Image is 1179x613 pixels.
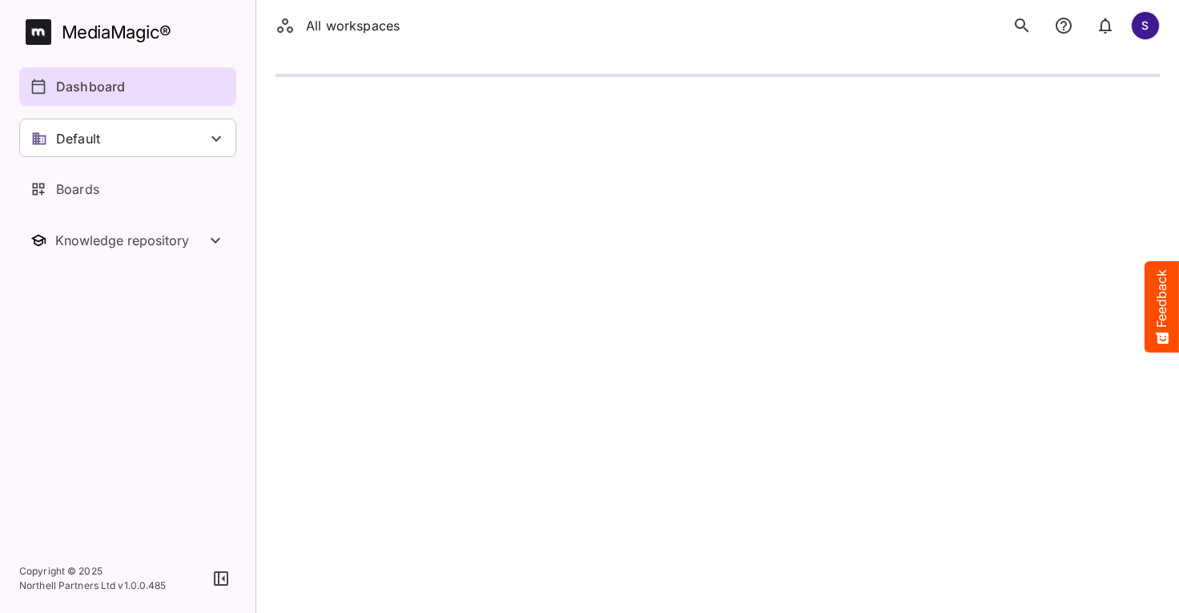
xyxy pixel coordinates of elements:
a: MediaMagic® [26,19,236,45]
div: MediaMagic ® [62,19,171,46]
p: Copyright © 2025 [19,564,167,579]
button: Feedback [1145,261,1179,353]
a: Boards [19,170,236,208]
div: S [1131,11,1160,40]
button: search [1006,10,1038,42]
p: Northell Partners Ltd v 1.0.0.485 [19,579,167,593]
p: Default [56,129,100,148]
nav: Knowledge repository [19,221,236,260]
button: notifications [1089,10,1121,42]
div: Knowledge repository [55,232,206,248]
button: Toggle Knowledge repository [19,221,236,260]
button: notifications [1048,10,1080,42]
a: Dashboard [19,67,236,106]
p: Boards [56,179,99,199]
p: Dashboard [56,77,125,96]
